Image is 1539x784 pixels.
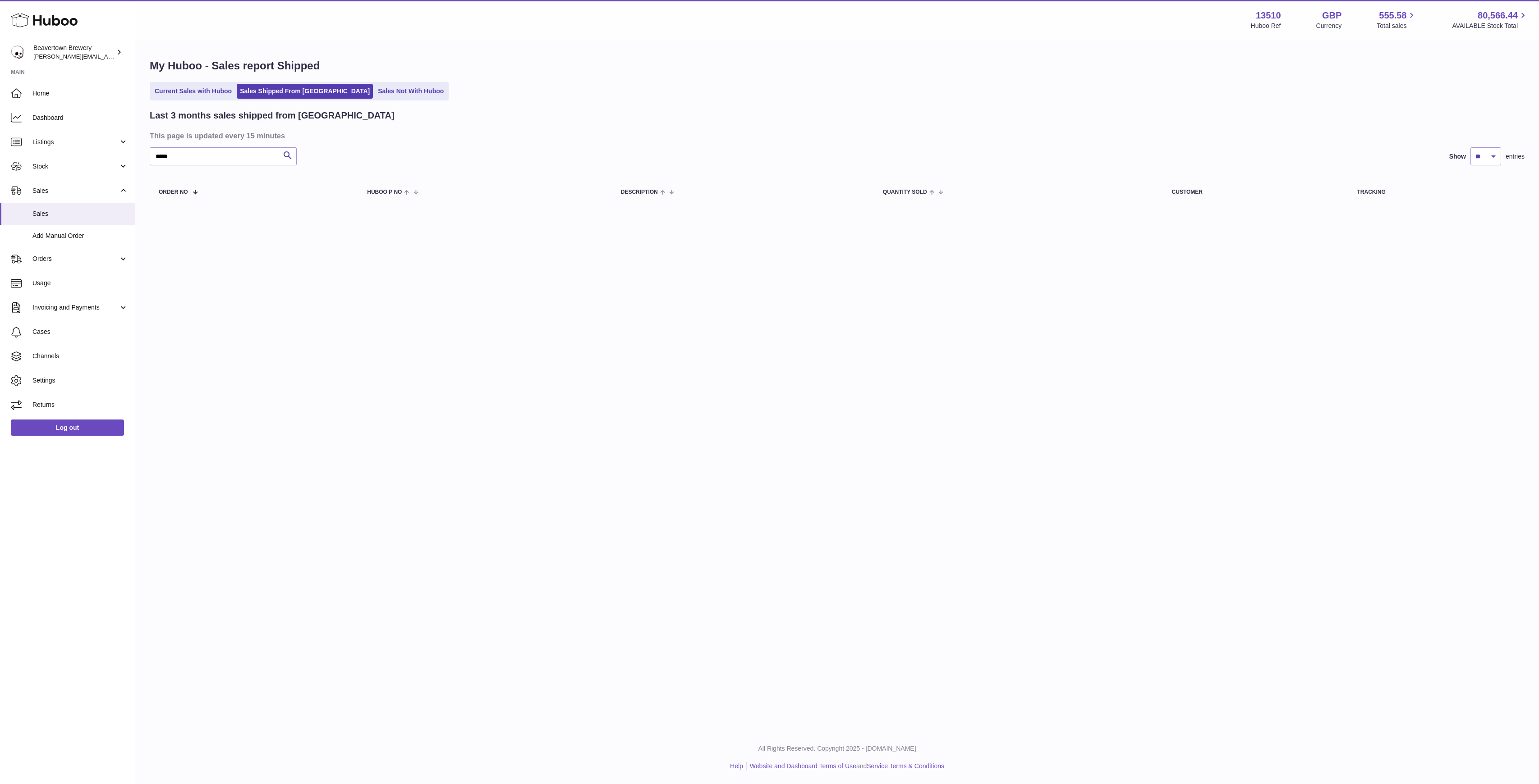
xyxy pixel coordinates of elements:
div: Tracking [1357,189,1516,195]
label: Show [1449,152,1466,161]
span: 555.58 [1379,9,1406,22]
span: Huboo P no [367,189,402,195]
a: 555.58 Total sales [1377,9,1417,30]
span: 80,566.44 [1478,9,1518,22]
a: 80,566.44 AVAILABLE Stock Total [1452,9,1528,30]
img: Matthew.McCormack@beavertownbrewery.co.uk [11,46,24,59]
span: Add Manual Order [32,232,128,240]
span: Home [32,89,128,98]
span: Listings [32,138,119,146]
h1: My Huboo - Sales report Shipped [150,59,1525,73]
h3: This page is updated every 15 minutes [150,131,1522,141]
span: Description [621,189,658,195]
div: Customer [1172,189,1339,195]
li: and [747,762,944,770]
a: Service Terms & Conditions [867,762,944,770]
div: Currency [1316,22,1342,30]
span: Total sales [1377,22,1417,30]
span: entries [1506,152,1525,161]
span: Quantity Sold [883,189,927,195]
a: Sales Not With Huboo [375,84,447,99]
strong: 13510 [1256,9,1281,22]
span: Returns [32,401,128,409]
h2: Last 3 months sales shipped from [GEOGRAPHIC_DATA] [150,109,395,122]
a: Help [730,762,743,770]
span: Order No [159,189,188,195]
span: Channels [32,352,128,360]
a: Website and Dashboard Terms of Use [750,762,856,770]
span: Stock [32,162,119,171]
span: Cases [32,328,128,336]
span: Sales [32,210,128,218]
a: Log out [11,419,124,436]
strong: GBP [1322,9,1341,22]
a: Sales Shipped From [GEOGRAPHIC_DATA] [237,84,373,99]
p: All Rights Reserved. Copyright 2025 - [DOMAIN_NAME] [142,744,1532,753]
span: Orders [32,255,119,263]
span: Dashboard [32,114,128,122]
span: Settings [32,376,128,385]
span: Usage [32,279,128,287]
span: AVAILABLE Stock Total [1452,22,1528,30]
a: Current Sales with Huboo [152,84,235,99]
span: [PERSON_NAME][EMAIL_ADDRESS][PERSON_NAME][DOMAIN_NAME] [33,53,229,60]
span: Invoicing and Payments [32,303,119,312]
div: Huboo Ref [1251,22,1281,30]
span: Sales [32,187,119,195]
div: Beavertown Brewery [33,44,115,61]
